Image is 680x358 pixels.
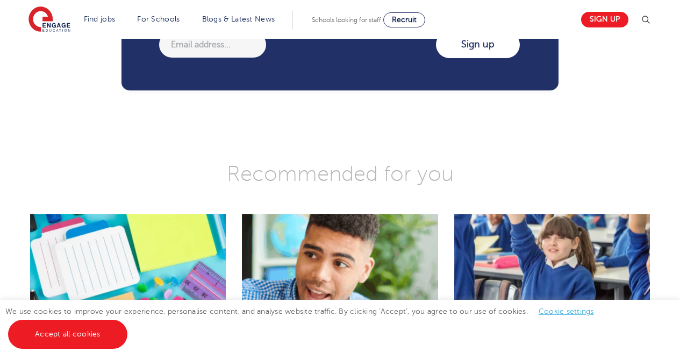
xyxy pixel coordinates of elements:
[539,307,594,315] a: Cookie settings
[436,31,520,58] input: Sign up
[581,12,628,27] a: Sign up
[5,307,605,338] span: We use cookies to improve your experience, personalise content, and analyse website traffic. By c...
[159,32,266,58] input: Email address...
[312,16,381,24] span: Schools looking for staff
[22,160,658,187] h3: Recommended for you
[202,15,275,23] a: Blogs & Latest News
[383,12,425,27] a: Recruit
[137,15,180,23] a: For Schools
[28,6,70,33] img: Engage Education
[84,15,116,23] a: Find jobs
[392,16,417,24] span: Recruit
[8,320,127,349] a: Accept all cookies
